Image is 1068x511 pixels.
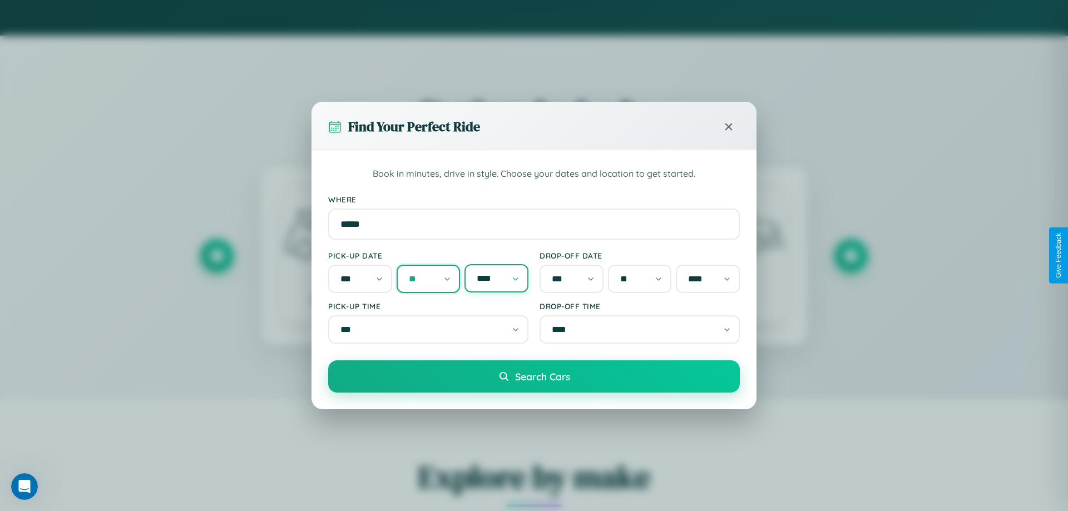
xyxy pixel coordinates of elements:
[328,360,740,393] button: Search Cars
[348,117,480,136] h3: Find Your Perfect Ride
[328,195,740,204] label: Where
[328,251,528,260] label: Pick-up Date
[515,370,570,383] span: Search Cars
[540,251,740,260] label: Drop-off Date
[328,301,528,311] label: Pick-up Time
[540,301,740,311] label: Drop-off Time
[328,167,740,181] p: Book in minutes, drive in style. Choose your dates and location to get started.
